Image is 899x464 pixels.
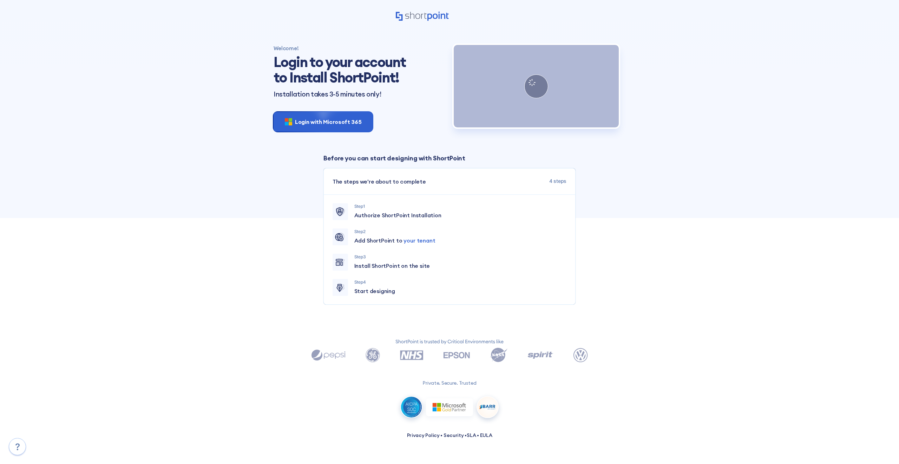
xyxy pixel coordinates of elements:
a: Privacy Policy [407,432,440,438]
img: all-logos.93c8417a1c126faa5f98.png [375,392,524,425]
p: Installation takes 3-5 minutes only! [274,91,445,98]
p: Before you can start designing with ShortPoint [323,153,576,163]
p: Step 1 [354,203,566,210]
span: Start designing [354,287,395,295]
p: Private. Secure. Trusted [375,379,524,387]
a: EULA [480,432,492,438]
p: Step 4 [354,279,566,285]
span: Login with Microsoft 365 [295,118,361,126]
span: Authorize ShortPoint Installation [354,211,441,219]
a: Security [444,432,464,438]
h4: Welcome! [274,45,445,52]
a: SLA [467,432,476,438]
h1: Login to your account to Install ShortPoint! [274,54,411,85]
p: Step 3 [354,254,566,260]
span: The steps we're about to complete [333,177,426,186]
span: Add ShortPoint to [354,236,435,245]
p: • • • [407,432,492,439]
span: Install ShortPoint on the site [354,261,430,270]
span: 4 steps [549,177,566,186]
span: your tenant [403,237,435,244]
button: Login with Microsoft 365 [274,112,373,132]
p: Step 2 [354,228,566,235]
